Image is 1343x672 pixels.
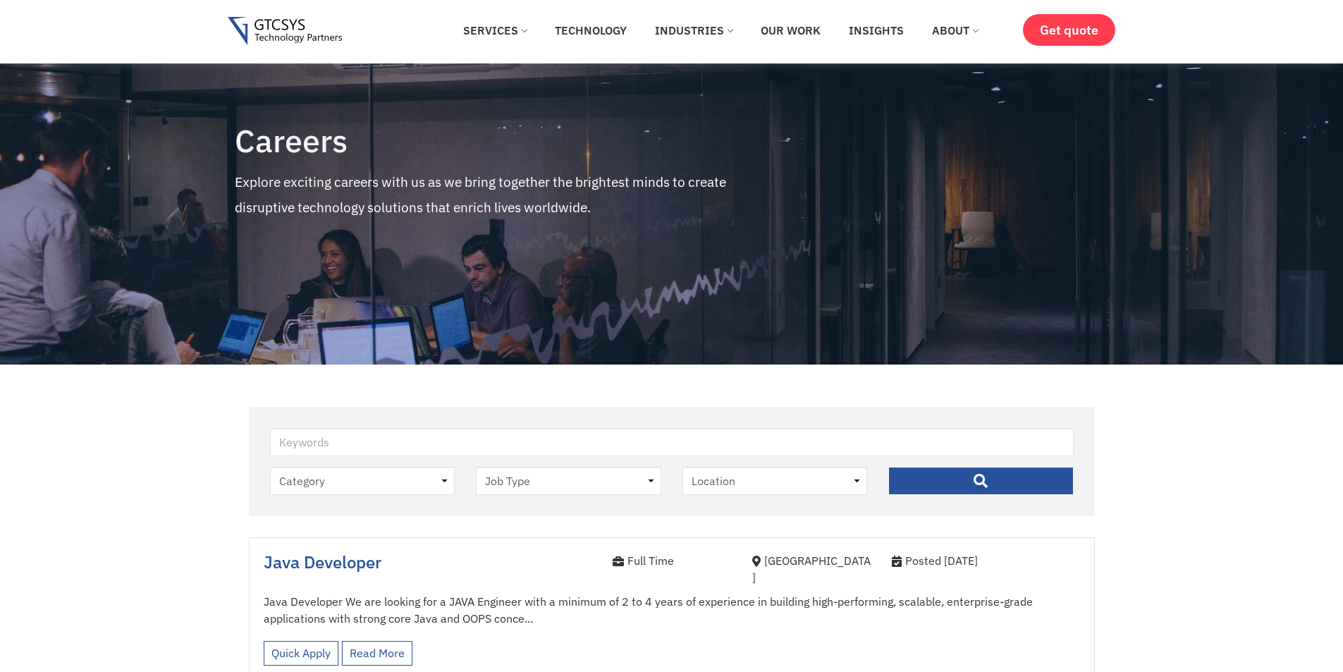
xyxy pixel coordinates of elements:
[921,15,988,46] a: About
[613,552,731,569] div: Full Time
[342,641,412,666] a: Read More
[838,15,914,46] a: Insights
[1040,23,1098,37] span: Get quote
[544,15,637,46] a: Technology
[892,552,1080,569] div: Posted [DATE]
[264,641,338,666] a: Quick Apply
[235,169,776,220] p: Explore exciting careers with us as we bring together the brightest minds to create disruptive te...
[750,15,831,46] a: Our Work
[888,467,1074,495] input: 
[235,123,776,159] h4: Careers
[752,552,871,586] div: [GEOGRAPHIC_DATA]
[453,15,537,46] a: Services
[270,428,1074,456] input: Keywords
[264,551,381,573] a: Java Developer
[228,17,343,46] img: Gtcsys logo
[1023,14,1115,46] a: Get quote
[644,15,743,46] a: Industries
[264,593,1080,627] p: Java Developer We are looking for a JAVA Engineer with a minimum of 2 to 4 years of experience in...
